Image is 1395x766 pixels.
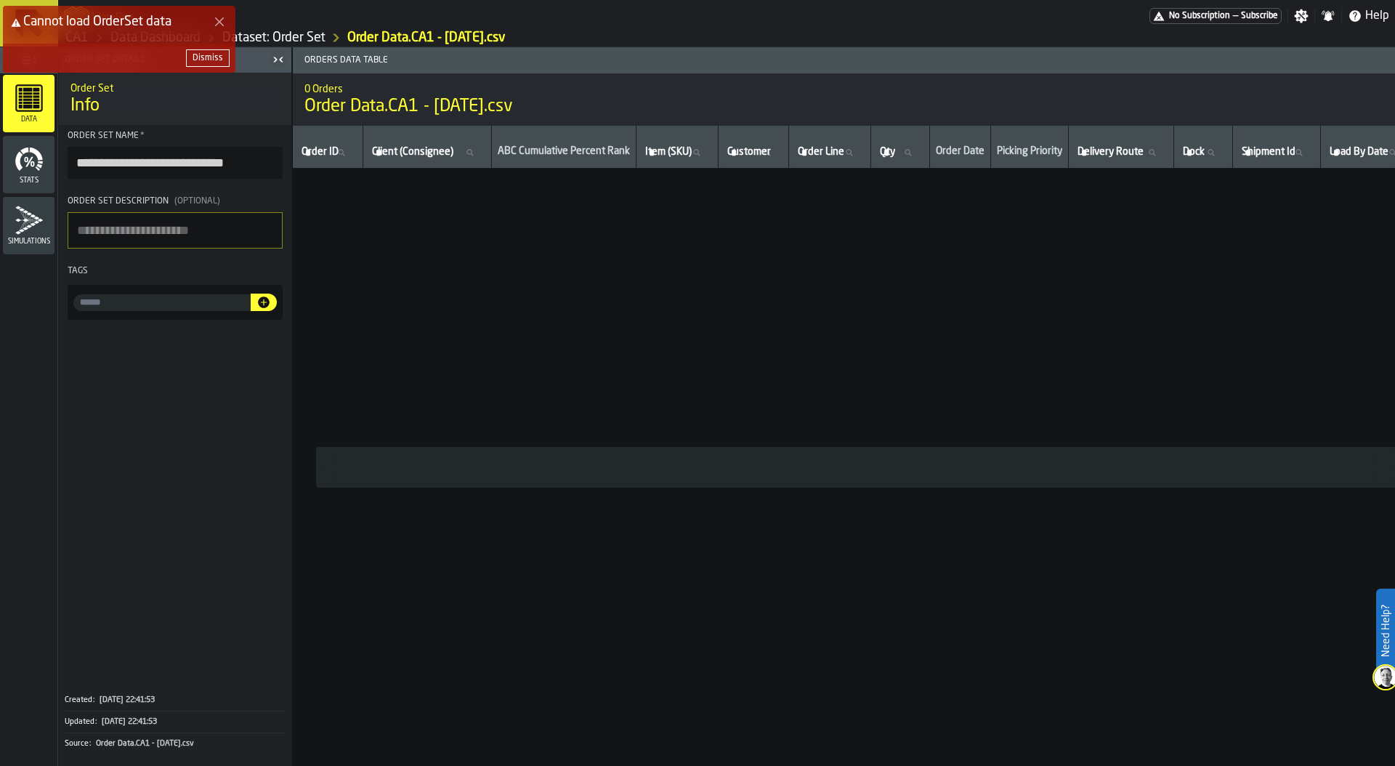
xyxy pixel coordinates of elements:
input: label [1075,143,1168,162]
li: menu Stats [3,136,54,194]
input: input-value- input-value- [73,294,251,311]
span: [DATE] 22:41:53 [102,717,157,727]
span: label [880,146,895,158]
div: title-Info [59,73,291,125]
input: label [642,143,712,162]
span: label [1183,146,1205,158]
li: menu Data [3,75,54,133]
span: Order Set Description [68,197,169,206]
input: label [299,143,357,162]
textarea: Order Set Description(Optional) [68,212,283,249]
button: Updated:[DATE] 22:41:53 [65,711,286,733]
div: Order Set Name [68,131,283,141]
span: label [302,146,339,158]
input: label [877,143,923,162]
span: Simulations [3,238,54,246]
div: KeyValueItem-Created [65,690,286,711]
span: Required [140,131,145,141]
li: menu Simulations [3,197,54,255]
button: Close Error [209,12,230,32]
button: button- [186,49,230,67]
span: label [372,146,453,158]
span: Tags [68,267,88,275]
span: Stats [3,177,54,185]
span: : [95,717,97,727]
span: label [727,146,771,158]
div: KeyValueItem-Updated [65,711,286,733]
span: label [1077,146,1144,158]
div: KeyValueItem-Source [65,733,286,754]
div: Picking Priority [997,145,1062,160]
div: Dismiss [193,53,223,63]
label: input-value- [73,294,251,311]
button: Source:Order Data.CA1 - [DATE].csv [65,733,286,754]
span: : [93,696,94,705]
div: Source [65,739,94,749]
input: label [1239,143,1314,162]
div: Updated [65,717,100,727]
div: ABC Cumulative Percent Rank [498,145,630,160]
div: Created [65,696,98,705]
span: label [1330,146,1388,158]
span: Order Data.CA1 - [DATE].csv [96,739,194,749]
span: Cannot load OrderSet data [23,15,171,28]
label: button-toolbar-Order Set Name [68,131,283,179]
div: Order Date [936,145,984,160]
h2: Sub Title [304,81,1383,95]
span: [DATE] 22:41:53 [100,696,155,705]
span: label [798,146,844,158]
label: Need Help? [1378,590,1394,672]
h2: Sub Title [70,80,280,94]
button: Created:[DATE] 22:41:53 [65,690,286,711]
input: button-toolbar-Order Set Name [68,147,283,179]
input: label [369,143,485,162]
span: label [1242,146,1295,158]
input: label [1180,143,1226,162]
span: : [89,739,91,749]
span: (Optional) [174,197,220,206]
input: label [795,143,865,162]
input: label [724,143,783,162]
span: label [645,146,692,158]
button: button- [251,294,277,311]
div: title-Order Data.CA1 - 08.05.25.csv [293,73,1395,126]
span: Order Data.CA1 - [DATE].csv [304,95,513,118]
span: Data [3,116,54,124]
span: Info [70,94,100,118]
